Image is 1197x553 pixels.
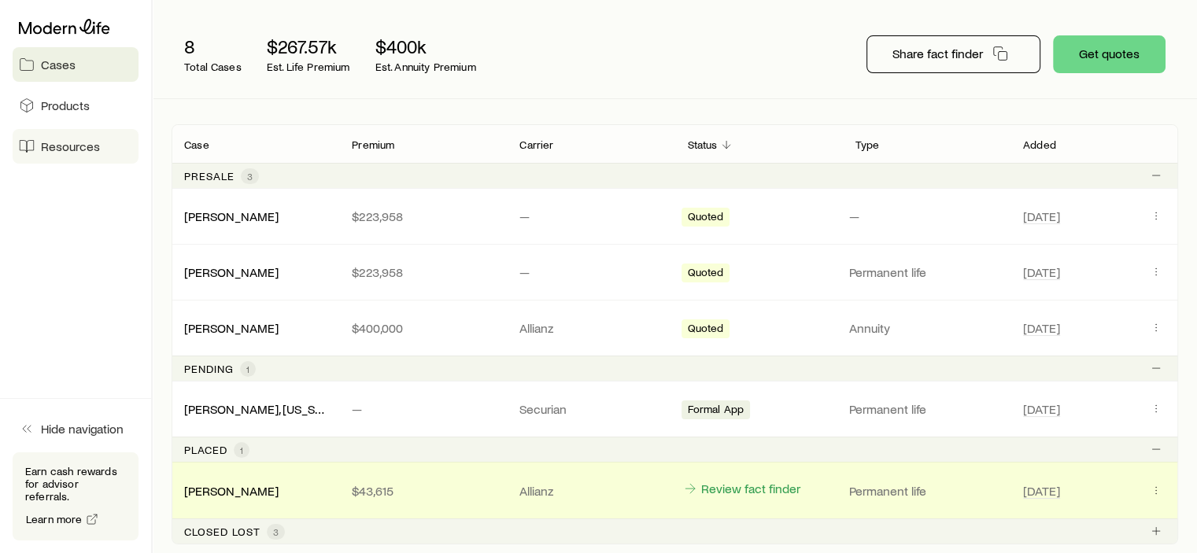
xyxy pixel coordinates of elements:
p: Status [688,138,718,151]
p: 8 [184,35,242,57]
p: Premium [352,138,394,151]
span: Formal App [688,403,744,419]
a: Products [13,88,139,123]
span: Quoted [688,266,724,282]
p: Allianz [519,320,662,336]
p: Total Cases [184,61,242,73]
p: $43,615 [352,483,494,499]
p: Pending [184,363,234,375]
a: Resources [13,129,139,164]
span: 1 [246,363,249,375]
p: — [352,401,494,417]
a: Cases [13,47,139,82]
div: [PERSON_NAME] [184,264,279,281]
p: — [519,208,662,224]
div: [PERSON_NAME] [184,483,279,500]
p: $223,958 [352,208,494,224]
p: Placed [184,444,227,456]
span: 3 [247,170,253,182]
span: [DATE] [1023,208,1060,224]
p: Type [855,138,880,151]
a: [PERSON_NAME], [US_STATE] [184,401,346,416]
p: $400k [375,35,476,57]
div: [PERSON_NAME] [184,320,279,337]
a: [PERSON_NAME] [184,264,279,279]
p: Share fact finder [892,46,983,61]
p: Case [184,138,209,151]
span: Cases [41,57,76,72]
span: [DATE] [1023,264,1060,280]
span: Quoted [688,322,724,338]
p: $223,958 [352,264,494,280]
div: Client cases [172,124,1178,544]
p: Est. Annuity Premium [375,61,476,73]
p: Annuity [849,320,1004,336]
span: Resources [41,138,100,154]
p: Permanent life [849,401,1004,417]
span: Hide navigation [41,421,124,437]
p: Earn cash rewards for advisor referrals. [25,465,126,503]
button: Hide navigation [13,411,139,446]
p: $400,000 [352,320,494,336]
span: Learn more [26,514,83,525]
p: Added [1023,138,1056,151]
div: [PERSON_NAME], [US_STATE] [184,401,327,418]
p: $267.57k [267,35,350,57]
button: Get quotes [1053,35,1166,73]
a: [PERSON_NAME] [184,320,279,335]
p: Securian [519,401,662,417]
span: Products [41,98,90,113]
p: Est. Life Premium [267,61,350,73]
p: Allianz [519,483,662,499]
p: Permanent life [849,483,1004,499]
div: Earn cash rewards for advisor referrals.Learn more [13,452,139,540]
p: Permanent life [849,264,1004,280]
p: — [849,208,1004,224]
span: Quoted [688,210,724,227]
p: Carrier [519,138,553,151]
span: 1 [240,444,243,456]
a: Review fact finder [682,480,801,498]
a: [PERSON_NAME] [184,208,279,223]
p: — [519,264,662,280]
button: Share fact finder [866,35,1040,73]
p: Presale [184,170,235,182]
span: [DATE] [1023,483,1060,499]
span: [DATE] [1023,320,1060,336]
span: 3 [273,525,279,538]
a: [PERSON_NAME] [184,483,279,498]
div: [PERSON_NAME] [184,208,279,225]
p: Closed lost [184,525,260,538]
span: [DATE] [1023,401,1060,417]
